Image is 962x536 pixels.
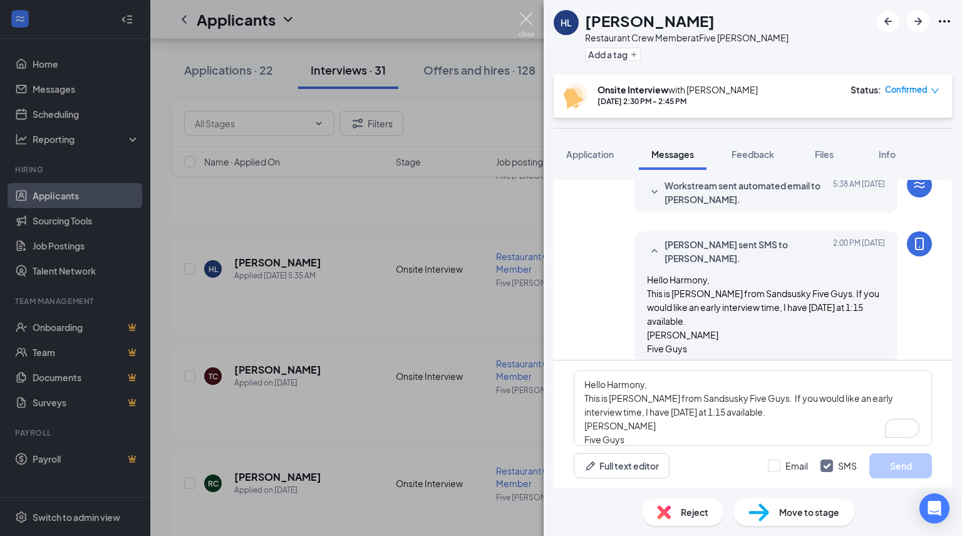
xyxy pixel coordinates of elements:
svg: SmallChevronDown [647,185,662,200]
span: Reject [681,505,708,519]
div: HL [561,16,572,29]
svg: ArrowLeftNew [881,14,896,29]
div: Open Intercom Messenger [919,493,949,523]
span: [PERSON_NAME] sent SMS to [PERSON_NAME]. [665,238,829,265]
div: Status : [851,83,881,96]
span: Workstream sent automated email to [PERSON_NAME]. [665,179,829,206]
svg: Plus [630,51,638,58]
span: Feedback [732,149,774,160]
svg: MobileSms [912,236,927,251]
svg: ArrowRight [911,14,926,29]
button: Send [869,453,932,478]
div: [DATE] 2:30 PM - 2:45 PM [597,96,758,107]
span: [DATE] 5:38 AM [833,179,885,206]
button: ArrowRight [907,10,929,33]
span: Messages [651,149,694,160]
button: Full text editorPen [574,453,670,478]
span: Files [815,149,834,160]
span: Move to stage [779,505,839,519]
textarea: To enrich screen reader interactions, please activate Accessibility in Grammarly extension settings [574,370,932,446]
span: Application [566,149,614,160]
span: Confirmed [885,83,928,96]
span: Hello Harmony, This is [PERSON_NAME] from Sandsusky Five Guys. If you would like an early intervi... [647,274,879,354]
div: Restaurant Crew Member at Five [PERSON_NAME] [585,31,789,44]
button: PlusAdd a tag [585,48,641,61]
span: down [931,87,939,95]
button: ArrowLeftNew [877,10,899,33]
svg: WorkstreamLogo [912,177,927,192]
svg: Ellipses [937,14,952,29]
h1: [PERSON_NAME] [585,10,715,31]
span: Info [879,149,896,160]
svg: Pen [584,460,597,472]
div: with [PERSON_NAME] [597,83,758,96]
span: [DATE] 2:00 PM [833,238,885,265]
svg: SmallChevronUp [647,244,662,259]
b: Onsite Interview [597,84,668,95]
